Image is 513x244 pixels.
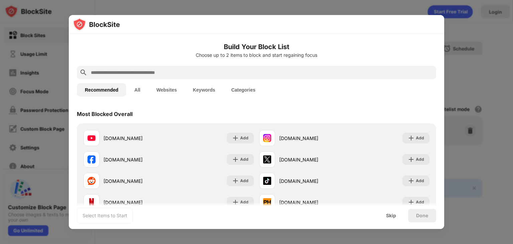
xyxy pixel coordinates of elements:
img: favicons [88,198,96,206]
img: logo-blocksite.svg [73,18,120,31]
div: [DOMAIN_NAME] [279,135,344,142]
button: Categories [223,83,263,97]
img: favicons [88,134,96,142]
div: [DOMAIN_NAME] [279,199,344,206]
div: Add [240,199,248,206]
div: [DOMAIN_NAME] [104,177,169,185]
img: favicons [88,155,96,163]
div: [DOMAIN_NAME] [104,156,169,163]
div: Choose up to 2 items to block and start regaining focus [77,52,436,58]
img: favicons [263,134,271,142]
div: [DOMAIN_NAME] [104,199,169,206]
div: [DOMAIN_NAME] [279,177,344,185]
button: Keywords [185,83,223,97]
div: Add [416,135,424,141]
div: Done [416,213,428,218]
img: search.svg [79,69,88,77]
div: Add [240,135,248,141]
div: Most Blocked Overall [77,111,133,117]
div: Add [416,177,424,184]
div: Add [240,156,248,163]
div: [DOMAIN_NAME] [279,156,344,163]
div: Skip [386,213,396,218]
div: Add [240,177,248,184]
div: [DOMAIN_NAME] [104,135,169,142]
img: favicons [263,155,271,163]
div: Add [416,199,424,206]
img: favicons [88,177,96,185]
img: favicons [263,177,271,185]
div: Select Items to Start [82,212,127,219]
button: Websites [148,83,185,97]
h6: Build Your Block List [77,42,436,52]
button: Recommended [77,83,126,97]
img: favicons [263,198,271,206]
button: All [126,83,148,97]
div: Add [416,156,424,163]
